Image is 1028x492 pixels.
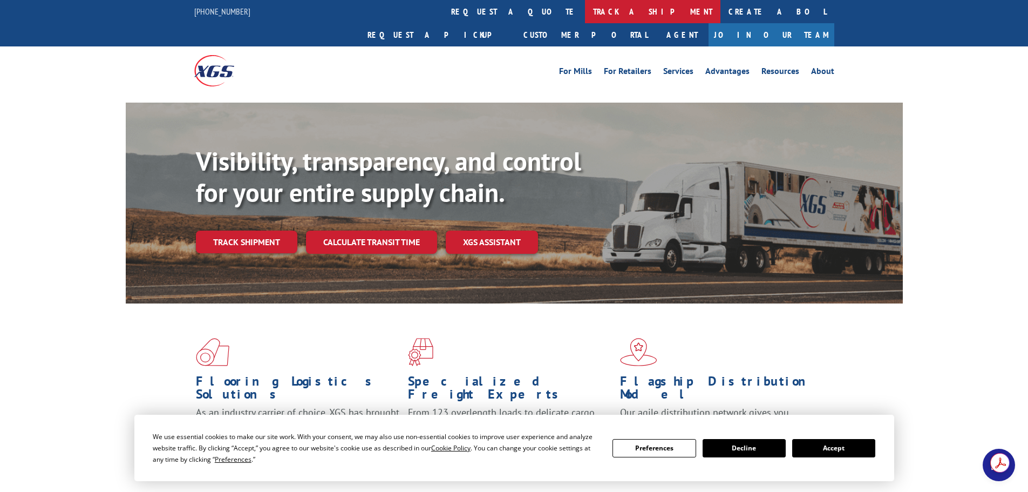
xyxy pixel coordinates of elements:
[215,455,251,464] span: Preferences
[194,6,250,17] a: [PHONE_NUMBER]
[446,231,538,254] a: XGS ASSISTANT
[705,67,750,79] a: Advantages
[196,338,229,366] img: xgs-icon-total-supply-chain-intelligence-red
[196,231,297,253] a: Track shipment
[604,67,651,79] a: For Retailers
[656,23,709,46] a: Agent
[709,23,834,46] a: Join Our Team
[359,23,515,46] a: Request a pickup
[196,406,399,444] span: As an industry carrier of choice, XGS has brought innovation and dedication to flooring logistics...
[515,23,656,46] a: Customer Portal
[983,449,1015,481] a: Open chat
[663,67,693,79] a: Services
[153,431,600,465] div: We use essential cookies to make our site work. With your consent, we may also use non-essential ...
[811,67,834,79] a: About
[408,375,612,406] h1: Specialized Freight Experts
[761,67,799,79] a: Resources
[196,144,581,209] b: Visibility, transparency, and control for your entire supply chain.
[306,231,437,254] a: Calculate transit time
[703,439,786,457] button: Decline
[408,406,612,454] p: From 123 overlength loads to delicate cargo, our experienced staff knows the best way to move you...
[559,67,592,79] a: For Mills
[134,415,894,481] div: Cookie Consent Prompt
[431,443,471,453] span: Cookie Policy
[792,439,875,457] button: Accept
[620,375,824,406] h1: Flagship Distribution Model
[620,406,819,432] span: Our agile distribution network gives you nationwide inventory management on demand.
[408,338,433,366] img: xgs-icon-focused-on-flooring-red
[196,375,400,406] h1: Flooring Logistics Solutions
[620,338,657,366] img: xgs-icon-flagship-distribution-model-red
[612,439,696,457] button: Preferences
